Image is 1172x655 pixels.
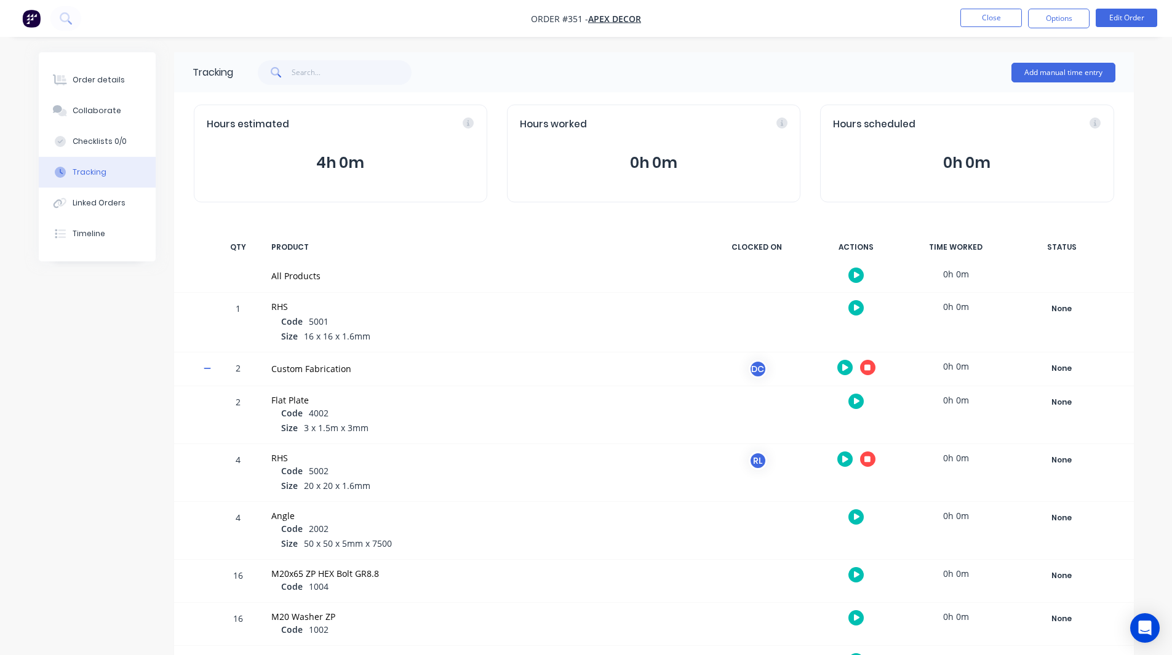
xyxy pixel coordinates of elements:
div: None [1018,568,1106,584]
div: 1 [220,295,257,352]
button: 0h 0m [833,151,1101,175]
button: Checklists 0/0 [39,126,156,157]
span: 1002 [309,624,329,635]
button: Order details [39,65,156,95]
div: M20x65 ZP HEX Bolt GR8.8 [271,567,696,580]
div: Flat Plate [271,394,696,407]
div: 0h 0m [910,502,1002,530]
span: 1004 [309,581,329,592]
div: None [1018,452,1106,468]
div: RHS [271,451,696,464]
div: Tracking [73,167,106,178]
span: Hours scheduled [833,117,915,132]
img: Factory [22,9,41,28]
span: 5001 [309,316,329,327]
span: Size [281,421,298,434]
div: Timeline [73,228,105,239]
button: Close [960,9,1022,27]
button: 4h 0m [207,151,474,175]
div: Custom Fabrication [271,362,696,375]
button: None [1017,567,1107,584]
button: Options [1028,9,1090,28]
div: DC [749,360,767,378]
button: None [1017,451,1107,469]
div: 0h 0m [910,293,1002,320]
span: 2002 [309,523,329,534]
div: STATUS [1010,234,1114,260]
span: Code [281,407,303,419]
div: 0h 0m [910,352,1002,380]
button: None [1017,360,1107,377]
button: None [1017,394,1107,411]
span: Code [281,580,303,593]
span: Code [281,623,303,636]
span: 50 x 50 x 5mm x 7500 [304,538,392,549]
span: 20 x 20 x 1.6mm [304,480,370,491]
button: None [1017,300,1107,317]
button: None [1017,509,1107,526]
div: 0h 0m [910,444,1002,472]
span: Code [281,522,303,535]
div: Open Intercom Messenger [1130,613,1160,643]
div: None [1018,510,1106,526]
button: None [1017,610,1107,627]
div: TIME WORKED [910,234,1002,260]
div: Linked Orders [73,197,126,208]
div: ACTIONS [810,234,903,260]
button: Edit Order [1096,9,1157,27]
div: 0h 0m [910,260,1002,288]
span: Size [281,537,298,550]
div: Checklists 0/0 [73,136,127,147]
div: None [1018,611,1106,627]
a: Apex Decor [588,13,641,25]
span: 5002 [309,465,329,477]
span: 16 x 16 x 1.6mm [304,330,370,342]
span: Code [281,464,303,477]
div: RL [749,451,767,470]
div: 16 [220,605,257,645]
div: None [1018,301,1106,317]
div: 16 [220,562,257,602]
div: 2 [220,354,257,386]
span: Order #351 - [531,13,588,25]
span: Size [281,479,298,492]
div: None [1018,394,1106,410]
div: CLOCKED ON [711,234,803,260]
div: 0h 0m [910,603,1002,630]
div: 4 [220,446,257,501]
div: Order details [73,74,125,85]
button: Tracking [39,157,156,188]
div: RHS [271,300,696,313]
button: Timeline [39,218,156,249]
span: Code [281,315,303,328]
div: All Products [271,269,696,282]
span: 4002 [309,407,329,419]
div: PRODUCT [264,234,703,260]
div: 4 [220,504,257,559]
div: M20 Washer ZP [271,610,696,623]
button: Collaborate [39,95,156,126]
button: 0h 0m [520,151,787,175]
span: Size [281,330,298,343]
span: Hours estimated [207,117,289,132]
input: Search... [292,60,412,85]
div: QTY [220,234,257,260]
button: Add manual time entry [1011,63,1115,82]
div: 0h 0m [910,386,1002,414]
button: Linked Orders [39,188,156,218]
div: 0h 0m [910,560,1002,587]
span: Hours worked [520,117,587,132]
div: Angle [271,509,696,522]
div: Tracking [193,65,233,80]
div: 2 [220,388,257,443]
div: None [1018,360,1106,376]
div: Collaborate [73,105,121,116]
span: 3 x 1.5m x 3mm [304,422,369,434]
